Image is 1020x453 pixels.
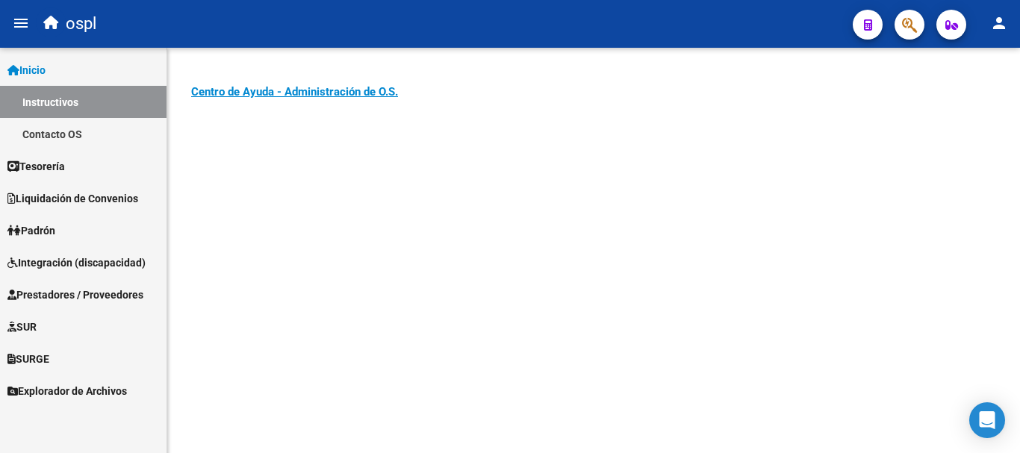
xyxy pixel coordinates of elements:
span: Integración (discapacidad) [7,254,146,271]
span: Liquidación de Convenios [7,190,138,207]
span: SURGE [7,351,49,367]
span: ospl [66,7,96,40]
a: Centro de Ayuda - Administración de O.S. [191,85,398,99]
span: Padrón [7,222,55,239]
div: Open Intercom Messenger [969,402,1005,438]
mat-icon: menu [12,14,30,32]
span: Inicio [7,62,46,78]
span: SUR [7,319,37,335]
span: Tesorería [7,158,65,175]
mat-icon: person [990,14,1008,32]
span: Explorador de Archivos [7,383,127,399]
span: Prestadores / Proveedores [7,287,143,303]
